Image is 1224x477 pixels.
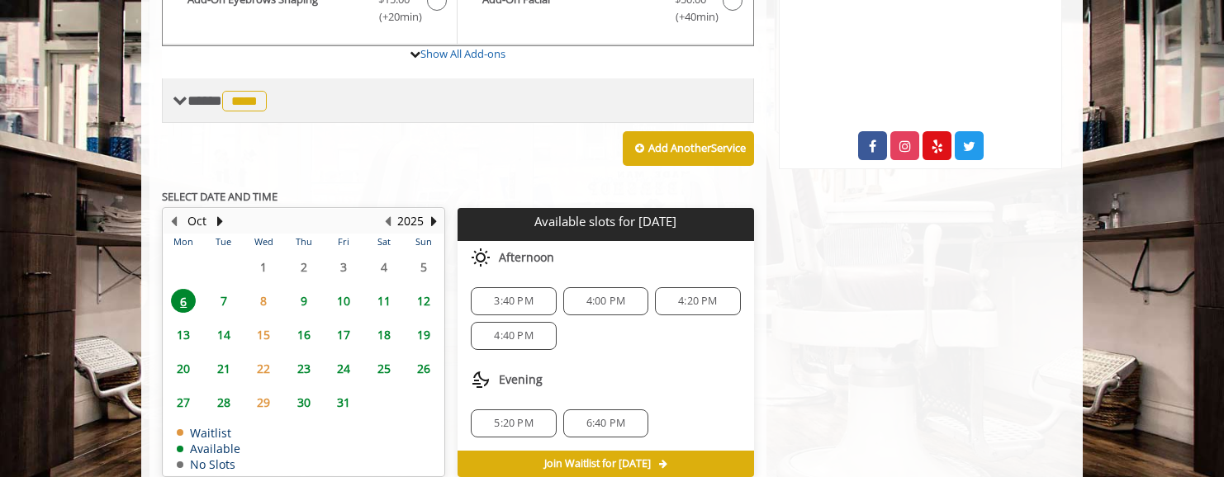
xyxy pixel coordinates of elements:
td: Select day20 [164,352,203,385]
td: Select day31 [324,385,363,419]
td: Select day22 [244,352,283,385]
td: Select day6 [164,284,203,318]
span: 12 [411,289,436,313]
span: 9 [292,289,316,313]
span: Afternoon [499,251,554,264]
div: 6:40 PM [563,409,648,437]
span: 25 [372,357,396,380]
span: 26 [411,357,436,380]
td: Select day7 [203,284,243,318]
span: 16 [292,323,316,347]
img: evening slots [471,370,491,390]
td: Select day28 [203,385,243,419]
th: Sun [404,234,444,250]
td: Select day9 [283,284,323,318]
span: 30 [292,390,316,414]
span: Join Waitlist for [DATE] [544,457,651,470]
td: No Slots [177,458,240,470]
th: Sat [363,234,403,250]
span: 4:20 PM [678,295,717,308]
span: 27 [171,390,196,414]
td: Select day11 [363,284,403,318]
span: 31 [331,390,356,414]
span: 14 [211,323,236,347]
div: 4:00 PM [563,287,648,315]
span: 17 [331,323,356,347]
span: 20 [171,357,196,380]
th: Fri [324,234,363,250]
span: 11 [372,289,396,313]
div: 3:40 PM [471,287,556,315]
span: (+20min ) [370,8,419,26]
span: 13 [171,323,196,347]
span: 29 [251,390,276,414]
button: Previous Month [167,212,180,230]
td: Select day16 [283,318,323,352]
div: 4:20 PM [655,287,740,315]
a: Show All Add-ons [420,46,505,61]
td: Select day24 [324,352,363,385]
th: Thu [283,234,323,250]
span: 15 [251,323,276,347]
td: Select day26 [404,352,444,385]
span: 8 [251,289,276,313]
th: Mon [164,234,203,250]
span: 6:40 PM [586,417,625,430]
span: 22 [251,357,276,380]
td: Select day14 [203,318,243,352]
span: 6 [171,289,196,313]
td: Available [177,442,240,455]
img: afternoon slots [471,248,491,267]
span: 10 [331,289,356,313]
td: Select day30 [283,385,323,419]
span: 4:00 PM [586,295,625,308]
td: Waitlist [177,427,240,439]
td: Select day21 [203,352,243,385]
p: Available slots for [DATE] [464,215,747,229]
b: SELECT DATE AND TIME [162,189,278,204]
td: Select day13 [164,318,203,352]
button: 2025 [397,212,424,230]
span: 3:40 PM [494,295,533,308]
span: 5:20 PM [494,417,533,430]
td: Select day12 [404,284,444,318]
button: Next Month [213,212,226,230]
span: Evening [499,373,543,386]
button: Add AnotherService [623,131,754,166]
td: Select day17 [324,318,363,352]
button: Next Year [427,212,440,230]
span: 28 [211,390,236,414]
span: 24 [331,357,356,380]
b: Add Another Service [648,140,746,155]
td: Select day29 [244,385,283,419]
td: Select day8 [244,284,283,318]
span: 19 [411,323,436,347]
span: 4:40 PM [494,329,533,342]
button: Previous Year [381,212,394,230]
td: Select day23 [283,352,323,385]
div: 5:20 PM [471,409,556,437]
td: Select day25 [363,352,403,385]
span: 7 [211,289,236,313]
th: Tue [203,234,243,250]
span: 21 [211,357,236,380]
div: 4:40 PM [471,322,556,350]
td: Select day19 [404,318,444,352]
td: Select day15 [244,318,283,352]
span: 23 [292,357,316,380]
span: (+40min ) [666,8,714,26]
td: Select day18 [363,318,403,352]
button: Oct [187,212,206,230]
th: Wed [244,234,283,250]
td: Select day10 [324,284,363,318]
span: 18 [372,323,396,347]
td: Select day27 [164,385,203,419]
